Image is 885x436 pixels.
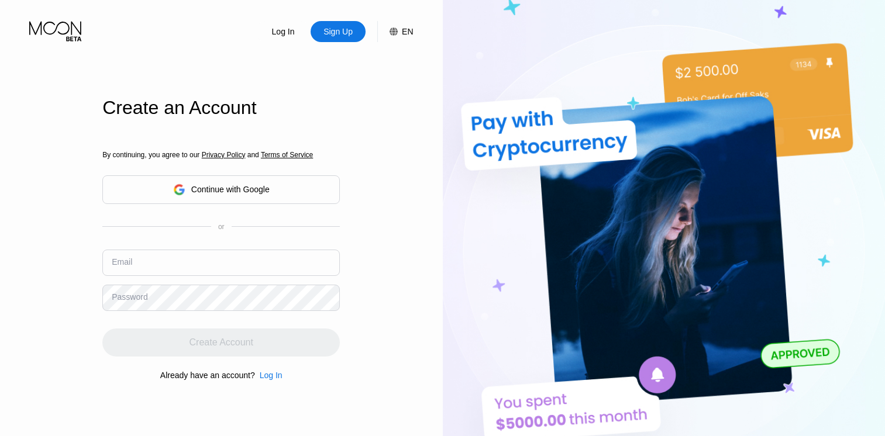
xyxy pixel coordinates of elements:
div: EN [402,27,413,36]
div: Log In [271,26,296,37]
div: Password [112,292,147,302]
div: Create an Account [102,97,340,119]
div: or [218,223,225,231]
div: Already have an account? [160,371,255,380]
span: Terms of Service [261,151,313,159]
div: Continue with Google [191,185,270,194]
span: Privacy Policy [202,151,246,159]
div: Continue with Google [102,175,340,204]
div: Log In [260,371,283,380]
div: Log In [255,371,283,380]
div: Email [112,257,132,267]
div: Sign Up [311,21,366,42]
div: By continuing, you agree to our [102,151,340,159]
div: Sign Up [322,26,354,37]
span: and [245,151,261,159]
div: Log In [256,21,311,42]
div: EN [377,21,413,42]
